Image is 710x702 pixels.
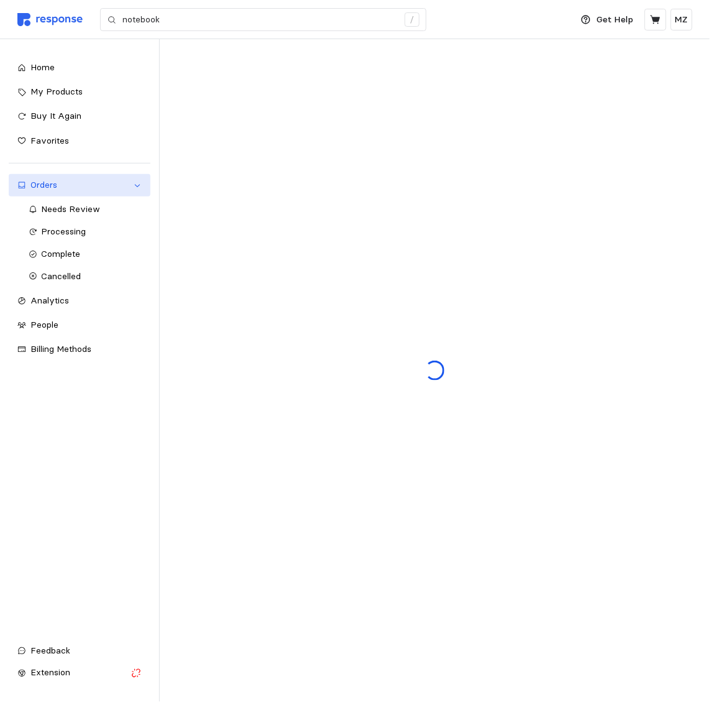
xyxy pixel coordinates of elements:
a: People [9,314,150,336]
a: Cancelled [20,266,150,288]
span: Feedback [30,645,70,657]
span: Complete [42,248,81,259]
div: Orders [30,178,129,192]
input: Search for a product name or SKU [122,9,398,31]
a: Analytics [9,290,150,312]
img: svg%3e [17,13,83,26]
p: MZ [675,13,688,27]
a: Processing [20,221,150,243]
span: Analytics [30,295,69,306]
div: / [405,12,420,27]
a: Favorites [9,130,150,152]
span: People [30,319,58,330]
a: Home [9,57,150,79]
button: Extension [9,662,150,685]
button: MZ [671,9,693,30]
span: My Products [30,86,83,97]
span: Cancelled [42,270,81,282]
a: Billing Methods [9,338,150,361]
span: Extension [30,667,70,678]
p: Get Help [597,13,634,27]
span: Needs Review [42,203,101,215]
span: Favorites [30,135,69,146]
button: Feedback [9,640,150,663]
span: Home [30,62,55,73]
a: My Products [9,81,150,103]
span: Billing Methods [30,343,91,354]
a: Orders [9,174,150,196]
a: Complete [20,243,150,266]
span: Processing [42,226,86,237]
span: Buy It Again [30,110,81,121]
a: Buy It Again [9,105,150,127]
button: Get Help [574,8,641,32]
a: Needs Review [20,198,150,221]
